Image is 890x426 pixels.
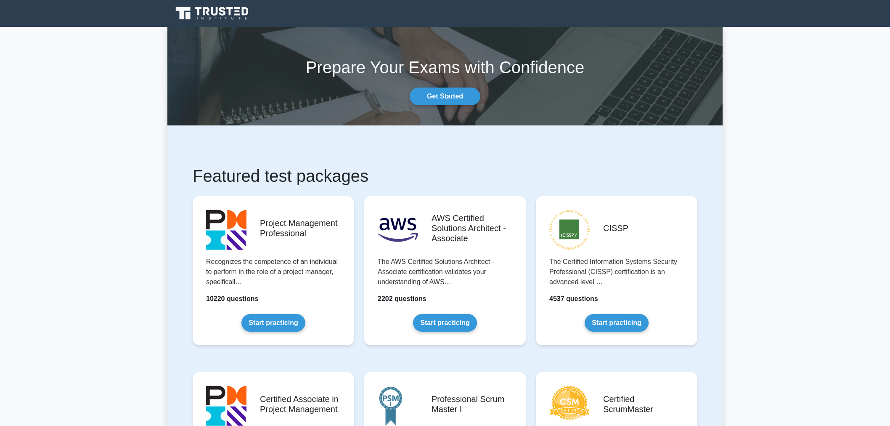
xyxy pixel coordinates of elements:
[193,166,697,186] h1: Featured test packages
[241,314,305,332] a: Start practicing
[585,314,648,332] a: Start practicing
[413,314,477,332] a: Start practicing
[410,88,480,105] a: Get Started
[167,57,723,77] h1: Prepare Your Exams with Confidence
